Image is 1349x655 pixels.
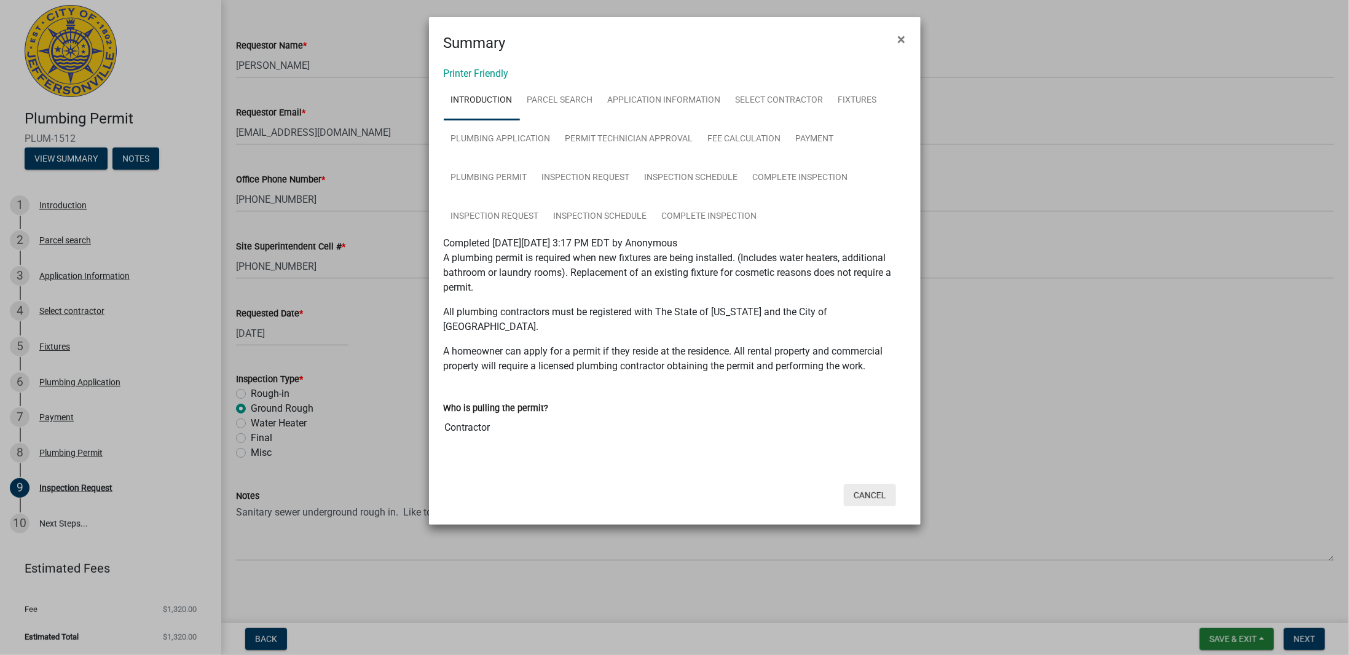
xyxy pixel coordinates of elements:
a: Complete Inspection [655,197,765,237]
p: All plumbing contractors must be registered with The State of [US_STATE] and the City of [GEOGRAP... [444,305,906,334]
p: A plumbing permit is required when new fixtures are being installed. (Includes water heaters, add... [444,251,906,295]
a: Inspection Schedule [546,197,655,237]
a: Select contractor [728,81,831,120]
h4: Summary [444,32,506,54]
span: Completed [DATE][DATE] 3:17 PM EDT by Anonymous [444,237,678,249]
a: Fixtures [831,81,884,120]
a: Inspection Request [535,159,637,198]
p: A homeowner can apply for a permit if they reside at the residence. All rental property and comme... [444,344,906,374]
a: Inspection Schedule [637,159,745,198]
span: × [898,31,906,48]
a: Complete Inspection [745,159,855,198]
a: Fee Calculation [701,120,789,159]
button: Close [888,22,916,57]
a: Plumbing Application [444,120,558,159]
a: Plumbing Permit [444,159,535,198]
a: Introduction [444,81,520,120]
a: Parcel search [520,81,600,120]
a: Payment [789,120,841,159]
a: Permit Technician Approval [558,120,701,159]
button: Cancel [844,484,896,506]
a: Application Information [600,81,728,120]
label: Who is pulling the permit? [444,404,549,413]
a: Printer Friendly [444,68,509,79]
a: Inspection Request [444,197,546,237]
